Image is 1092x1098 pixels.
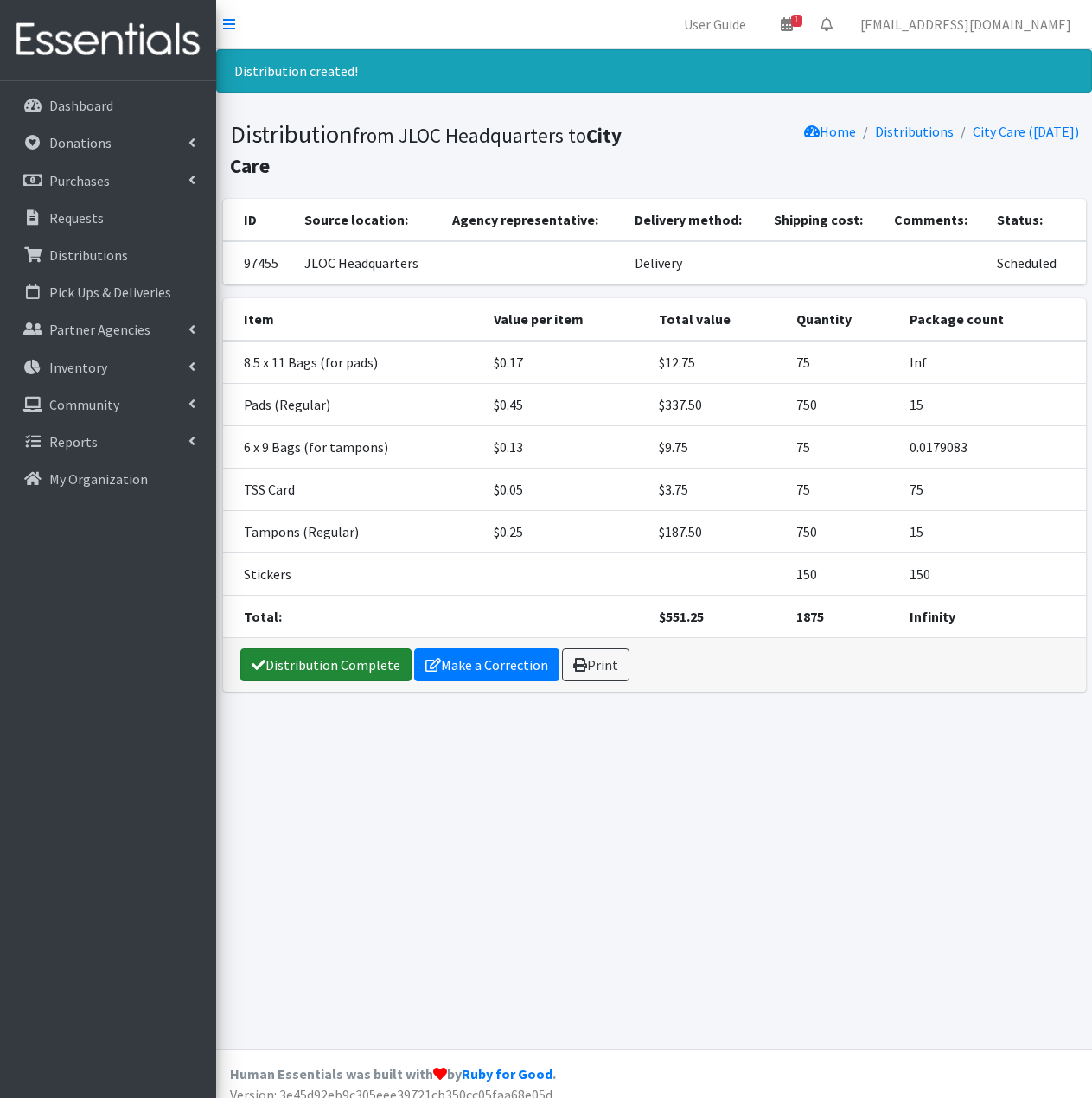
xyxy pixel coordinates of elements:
[7,462,209,496] a: My Organization
[648,469,786,511] td: $3.75
[786,384,899,426] td: 750
[7,11,209,69] img: HumanEssentials
[7,125,209,160] a: Donations
[49,396,119,413] p: Community
[49,433,98,450] p: Reports
[786,553,899,596] td: 150
[223,426,484,469] td: 6 x 9 Bags (for tampons)
[899,469,1086,511] td: 75
[7,88,209,123] a: Dashboard
[763,199,884,241] th: Shipping cost:
[483,384,648,426] td: $0.45
[244,608,282,625] strong: Total:
[562,648,629,681] a: Print
[483,298,648,341] th: Value per item
[648,426,786,469] td: $9.75
[648,511,786,553] td: $187.50
[223,298,484,341] th: Item
[49,321,150,338] p: Partner Agencies
[899,298,1086,341] th: Package count
[483,469,648,511] td: $0.05
[804,123,856,140] a: Home
[49,209,104,227] p: Requests
[899,511,1086,553] td: 15
[648,341,786,384] td: $12.75
[483,511,648,553] td: $0.25
[223,384,484,426] td: Pads (Regular)
[49,134,112,151] p: Donations
[223,511,484,553] td: Tampons (Regular)
[796,608,824,625] strong: 1875
[7,350,209,385] a: Inventory
[7,312,209,347] a: Partner Agencies
[442,199,624,241] th: Agency representative:
[462,1065,552,1082] a: Ruby for Good
[294,241,441,284] td: JLOC Headquarters
[223,553,484,596] td: Stickers
[223,241,295,284] td: 97455
[899,553,1086,596] td: 150
[230,123,622,178] b: City Care
[49,172,110,189] p: Purchases
[414,648,559,681] a: Make a Correction
[875,123,954,140] a: Distributions
[7,238,209,272] a: Distributions
[624,241,764,284] td: Delivery
[767,7,807,41] a: 1
[648,384,786,426] td: $337.50
[216,49,1092,93] div: Distribution created!
[786,341,899,384] td: 75
[223,469,484,511] td: TSS Card
[230,1065,556,1082] strong: Human Essentials was built with by .
[624,199,764,241] th: Delivery method:
[7,163,209,198] a: Purchases
[846,7,1085,41] a: [EMAIL_ADDRESS][DOMAIN_NAME]
[884,199,987,241] th: Comments:
[49,359,107,376] p: Inventory
[483,341,648,384] td: $0.17
[223,341,484,384] td: 8.5 x 11 Bags (for pads)
[786,426,899,469] td: 75
[483,426,648,469] td: $0.13
[659,608,704,625] strong: $551.25
[7,387,209,422] a: Community
[49,246,128,264] p: Distributions
[294,199,441,241] th: Source location:
[791,15,802,27] span: 1
[230,119,648,179] h1: Distribution
[786,298,899,341] th: Quantity
[223,199,295,241] th: ID
[240,648,412,681] a: Distribution Complete
[7,201,209,235] a: Requests
[230,123,622,178] small: from JLOC Headquarters to
[899,384,1086,426] td: 15
[786,511,899,553] td: 750
[987,241,1086,284] td: Scheduled
[7,275,209,310] a: Pick Ups & Deliveries
[899,426,1086,469] td: 0.0179083
[786,469,899,511] td: 75
[49,470,148,488] p: My Organization
[910,608,955,625] strong: Infinity
[899,341,1086,384] td: Inf
[987,199,1086,241] th: Status:
[49,97,113,114] p: Dashboard
[7,425,209,459] a: Reports
[648,298,786,341] th: Total value
[670,7,760,41] a: User Guide
[973,123,1079,140] a: City Care ([DATE])
[49,284,171,301] p: Pick Ups & Deliveries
